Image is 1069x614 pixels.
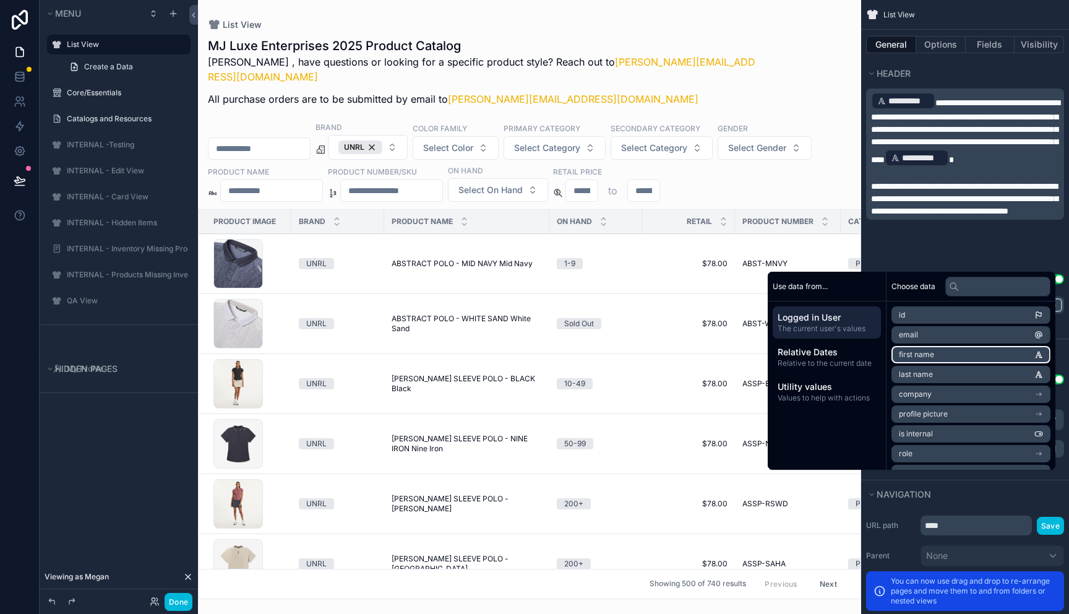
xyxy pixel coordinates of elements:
a: INTERNAL - Card View [67,192,183,202]
button: Select Button [718,136,812,160]
a: Polo [848,558,926,569]
a: [PERSON_NAME] SLEEVE POLO - NINE IRON Nine Iron [392,434,542,454]
button: Header [866,65,1057,82]
span: Product Image [213,217,276,227]
div: UNRL [338,141,382,154]
label: Secondary Category [611,123,700,134]
a: Create a Data [62,57,191,77]
div: 1-9 [564,258,575,269]
a: Polo [848,258,926,269]
a: ABST-MNVY [742,259,833,269]
label: Primary Category [504,123,580,134]
button: Select Button [504,136,606,160]
a: [PERSON_NAME] SLEEVE POLO - BLACK Black [392,374,542,394]
div: Sold Out [564,318,594,329]
div: UNRL [306,498,327,509]
span: Relative to the current date [778,358,876,368]
a: ASSP-SAHA [742,559,833,569]
label: INTERNAL - Products Missing Inventory [67,270,188,280]
p: You can now use drag and drop to re-arrange pages and move them to and from folders or nested views [891,576,1057,606]
button: General [866,36,916,53]
span: Use data from... [773,282,828,292]
a: 1-9 [557,258,635,269]
label: List View [67,40,183,50]
div: 200+ [564,498,583,509]
span: List View [223,19,262,31]
h1: MJ Luxe Enterprises 2025 Product Catalog [208,37,758,54]
button: Select Button [611,136,713,160]
span: [PERSON_NAME] SLEEVE POLO - [GEOGRAPHIC_DATA] [392,554,542,574]
a: $78.00 [650,259,728,269]
span: Product Number [742,217,814,227]
div: scrollable content [768,301,886,413]
a: ABSTRACT POLO - WHITE SAND White Sand [392,314,542,334]
a: $78.00 [650,439,728,449]
label: QA View [67,296,183,306]
label: Product Name [208,166,269,177]
span: Header [877,68,911,79]
span: Showing 500 of 740 results [650,579,746,589]
span: ASSP-RSWD [742,499,788,509]
div: 200+ [564,558,583,569]
a: UNRL [299,258,377,269]
span: $78.00 [650,319,728,329]
span: ASSP-NIR [742,439,778,449]
span: Select Color [423,142,473,154]
label: INTERNAL - Edit View [67,166,183,176]
a: $78.00 [650,379,728,389]
p: [PERSON_NAME] , have questions or looking for a specific product style? Reach out to [208,54,758,84]
div: UNRL [306,438,327,449]
span: List View [883,10,915,20]
button: Navigation [866,486,1057,503]
div: UNRL [306,558,327,569]
label: INTERNAL - Inventory Missing Products [67,244,188,254]
a: $78.00 [650,559,728,569]
span: Select Category [621,142,687,154]
div: 10-49 [564,378,585,389]
button: Unselect UNRL [338,141,382,154]
div: UNRL [306,258,327,269]
p: to [608,183,617,198]
label: Core/Essentials [67,88,183,98]
a: ABST-WBGE [742,319,833,329]
span: Viewing as Megan [45,572,109,582]
span: Menu [55,8,81,19]
button: Options [916,36,966,53]
a: INTERNAL -Testing [67,140,183,150]
a: 50-99 [557,438,635,449]
a: [PERSON_NAME] SLEEVE POLO - [PERSON_NAME] [392,494,542,514]
button: Select Button [328,135,408,160]
a: UNRL [299,318,377,329]
a: [PERSON_NAME][EMAIL_ADDRESS][DOMAIN_NAME] [448,93,698,105]
span: ASSP-BLK [742,379,779,389]
span: Navigation [877,489,931,499]
label: Parent [866,551,916,561]
div: Polo [856,558,871,569]
label: Gender [718,123,748,134]
label: URL path [866,521,916,530]
a: UNRL [299,378,377,389]
label: Catalogs and Resources [67,114,183,124]
label: Product Number/SKU [328,166,417,177]
span: Choose data [891,282,935,292]
a: 200+ [557,498,635,509]
a: $78.00 [650,499,728,509]
span: Select Gender [728,142,786,154]
span: None [926,550,948,562]
span: Brand [299,217,325,227]
span: Retail [687,217,712,227]
button: Next [811,574,846,594]
button: Done [165,593,192,611]
div: Polo [856,498,871,509]
span: ABST-WBGE [742,319,787,329]
a: INTERNAL - Hidden Items [67,218,183,228]
span: ABSTRACT POLO - MID NAVY Mid Navy [392,259,533,269]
